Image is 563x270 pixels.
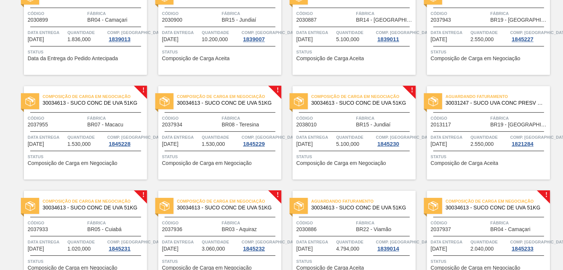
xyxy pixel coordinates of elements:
span: Data entrega [431,134,469,141]
img: status [25,201,35,211]
span: 1.020,000 [68,246,91,252]
span: Composição de Carga em Negociação [177,93,281,100]
span: 28/09/2025 [162,37,178,42]
span: Fábrica [491,114,548,122]
span: Data entrega [296,29,335,36]
span: Quantidade [202,29,240,36]
span: Data entrega [296,134,335,141]
span: Fábrica [87,114,145,122]
span: 2030900 [162,17,183,23]
span: Comp. Carga [376,134,434,141]
span: 09/10/2025 [162,141,178,147]
span: 2030887 [296,17,317,23]
a: Comp. [GEOGRAPHIC_DATA]1839011 [376,29,414,42]
span: Código [431,10,489,17]
span: Quantidade [471,134,509,141]
span: Fábrica [356,114,414,122]
img: status [294,96,304,106]
a: Comp. [GEOGRAPHIC_DATA]1845228 [107,134,145,147]
span: 30034613 - SUCO CONC DE UVA 51KG [311,100,410,106]
span: 09/10/2025 [296,141,313,147]
span: Composição de Carga em Negociação [446,197,550,205]
span: Quantidade [336,29,374,36]
span: 1.530,000 [202,141,225,147]
span: Código [162,10,220,17]
div: 1839013 [107,36,132,42]
span: Status [431,153,548,160]
span: Código [296,219,354,227]
span: Código [296,10,354,17]
div: 1839011 [376,36,401,42]
span: 30034613 - SUCO CONC DE UVA 51KG [311,205,410,211]
span: 08/10/2025 [431,37,447,42]
span: 2037933 [28,227,48,232]
span: Aguardando Faturamento [311,197,416,205]
span: Status [162,48,280,56]
a: Comp. [GEOGRAPHIC_DATA]1839007 [242,29,280,42]
a: Comp. [GEOGRAPHIC_DATA]1839014 [376,238,414,252]
span: Status [296,153,414,160]
span: BR05 - Cuiabá [87,227,122,232]
span: Código [28,114,85,122]
span: Aguardando Faturamento [446,93,550,100]
span: Comp. Carga [107,134,165,141]
span: 10/10/2025 [28,246,44,252]
span: BR19 - Nova Rio [491,17,548,23]
span: 3.060,000 [202,246,225,252]
div: 1845229 [242,141,266,147]
span: Código [162,219,220,227]
span: 30034613 - SUCO CONC DE UVA 51KG [177,100,276,106]
span: BR08 - Teresina [222,122,259,128]
span: Comp. Carga [242,29,299,36]
span: 30034613 - SUCO CONC DE UVA 51KG [43,205,141,211]
span: 2030899 [28,17,48,23]
span: Data entrega [28,134,66,141]
span: 2038010 [296,122,317,128]
span: Quantidade [336,238,374,246]
span: Data entrega [162,134,200,141]
img: status [160,96,169,106]
span: Composição de Carga em Negociação [311,93,416,100]
span: BR15 - Jundiaí [356,122,391,128]
span: 30034613 - SUCO CONC DE UVA 51KG [43,100,141,106]
span: BR14 - Curitibana [356,17,414,23]
span: Status [296,258,414,265]
span: Código [431,114,489,122]
img: status [429,201,438,211]
span: 5.100,000 [336,141,360,147]
span: Código [431,219,489,227]
span: Composição de Carga em Negociação [28,160,117,166]
span: 17/10/2025 [296,246,313,252]
span: BR19 - Nova Rio [491,122,548,128]
span: Status [162,153,280,160]
a: statusAguardando Faturamento30031247 - SUCO UVA CONC PRESV 255KGCódigo2013117FábricaBR19 - [GEOGR... [416,86,550,180]
span: 10.200,000 [202,37,228,42]
span: Data entrega [162,238,200,246]
span: BR22 - Viamão [356,227,392,232]
span: Fábrica [87,219,145,227]
span: Quantidade [202,134,240,141]
span: 2037936 [162,227,183,232]
img: status [294,201,304,211]
span: Comp. Carga [376,29,434,36]
span: BR03 - Aquiraz [222,227,257,232]
div: 1845230 [376,141,401,147]
span: 30034613 - SUCO CONC DE UVA 51KG [446,205,544,211]
div: 1845232 [242,246,266,252]
span: Status [28,153,145,160]
div: 1845228 [107,141,132,147]
span: 2037943 [431,17,451,23]
span: Fábrica [222,219,280,227]
span: Composição de Carga Aceita [162,56,230,61]
span: 4.794,000 [336,246,360,252]
span: Status [296,48,414,56]
span: 2013117 [431,122,451,128]
span: Quantidade [68,29,106,36]
img: status [429,96,438,106]
span: Código [28,219,85,227]
span: Data entrega [28,29,66,36]
span: Composição de Carga em Negociação [43,93,147,100]
span: Composição de Carga em Negociação [431,56,520,61]
span: Comp. Carga [376,238,434,246]
span: 2037955 [28,122,48,128]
